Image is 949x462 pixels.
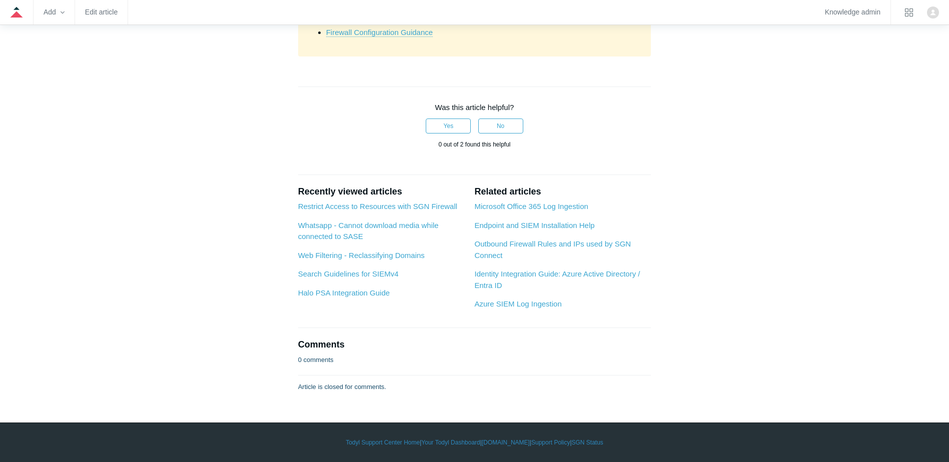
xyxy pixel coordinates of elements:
[825,9,880,15] a: Knowledge admin
[435,103,514,111] span: Was this article helpful?
[927,6,939,18] img: user avatar
[85,9,118,15] a: Edit article
[298,355,334,365] p: 0 comments
[426,118,471,133] button: This article was helpful
[298,202,457,210] a: Restrict Access to Resources with SGN Firewall
[474,202,588,210] a: Microsoft Office 365 Log Ingestion
[298,382,386,392] p: Article is closed for comments.
[927,6,939,18] zd-hc-trigger: Click your profile icon to open the profile menu
[474,269,640,289] a: Identity Integration Guide: Azure Active Directory / Entra ID
[474,221,594,229] a: Endpoint and SIEM Installation Help
[298,251,425,259] a: Web Filtering - Reclassifying Domains
[326,28,433,37] a: Firewall Configuration Guidance
[572,438,603,447] a: SGN Status
[298,338,651,351] h2: Comments
[298,185,465,198] h2: Recently viewed articles
[346,438,420,447] a: Todyl Support Center Home
[474,239,631,259] a: Outbound Firewall Rules and IPs used by SGN Connect
[44,9,65,15] zd-hc-trigger: Add
[421,438,480,447] a: Your Todyl Dashboard
[298,269,399,278] a: Search Guidelines for SIEMv4
[474,185,651,198] h2: Related articles
[482,438,530,447] a: [DOMAIN_NAME]
[438,141,510,148] span: 0 out of 2 found this helpful
[298,288,390,297] a: Halo PSA Integration Guide
[298,221,439,241] a: Whatsapp - Cannot download media while connected to SASE
[185,438,765,447] div: | | | |
[474,299,561,308] a: Azure SIEM Log Ingestion
[531,438,570,447] a: Support Policy
[478,118,523,133] button: This article was not helpful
